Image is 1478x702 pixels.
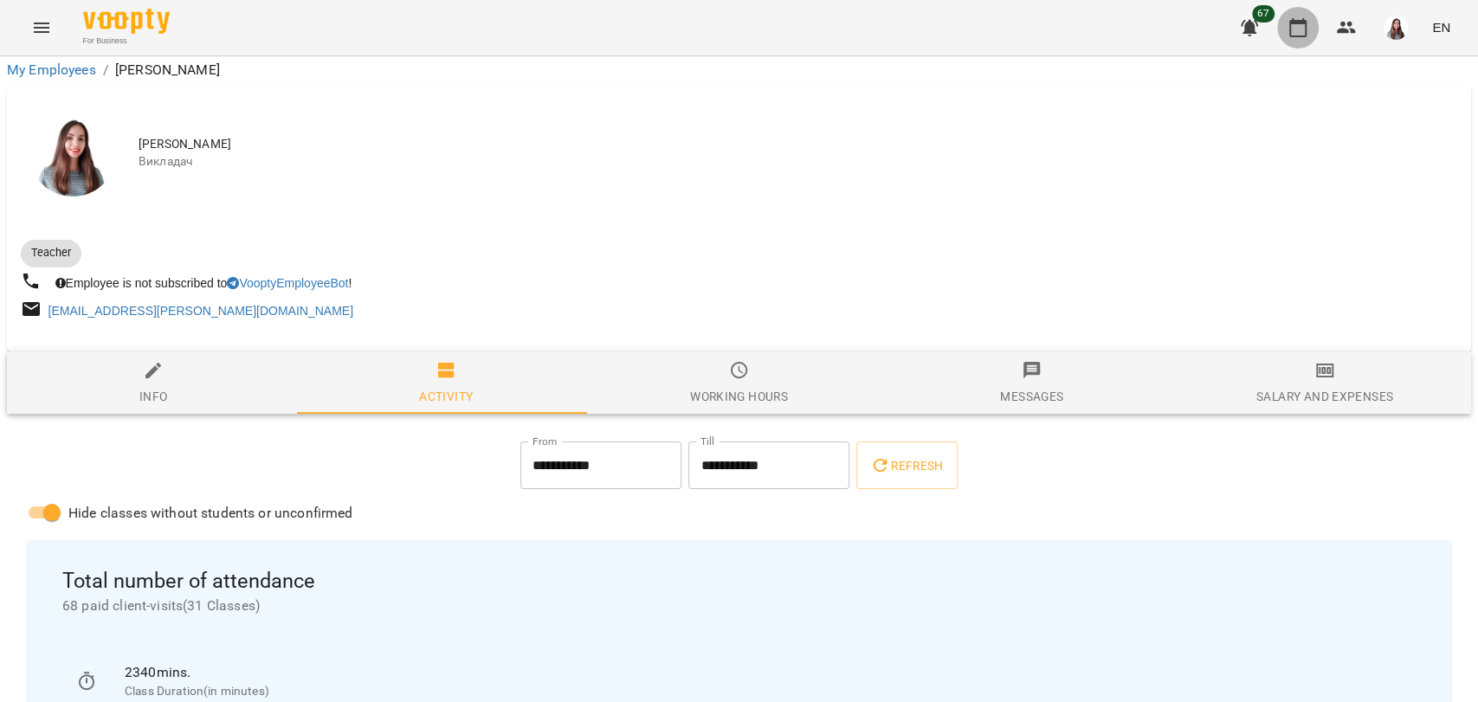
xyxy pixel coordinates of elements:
span: EN [1432,18,1450,36]
img: Несвіт Єлізавета [29,110,116,196]
nav: breadcrumb [7,60,1471,81]
a: My Employees [7,61,96,78]
div: Employee is not subscribed to ! [52,271,356,295]
p: [PERSON_NAME] [115,60,220,81]
button: EN [1425,11,1457,43]
div: Info [139,386,168,407]
p: Class Duration(in minutes) [125,683,1402,700]
a: [EMAIL_ADDRESS][PERSON_NAME][DOMAIN_NAME] [48,304,353,318]
button: Menu [21,7,62,48]
p: 2340 mins. [125,662,1402,683]
div: Messages [1000,386,1063,407]
span: Refresh [870,455,943,476]
span: Викладач [139,153,1457,171]
div: Activity [419,386,473,407]
span: Teacher [21,245,81,261]
span: 68 paid client-visits ( 31 Classes ) [62,596,1416,616]
img: Voopty Logo [83,9,170,34]
li: / [103,60,108,81]
div: Working hours [690,386,788,407]
span: Hide classes without students or unconfirmed [68,503,353,524]
span: [PERSON_NAME] [139,136,1457,153]
a: VooptyEmployeeBot [227,276,348,290]
span: Total number of attendance [62,568,1416,595]
span: For Business [83,35,170,47]
span: 67 [1252,5,1275,23]
img: a5c51dc64ebbb1389a9d34467d35a8f5.JPG [1384,16,1408,40]
button: Refresh [856,441,957,490]
div: Salary and Expenses [1256,386,1393,407]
